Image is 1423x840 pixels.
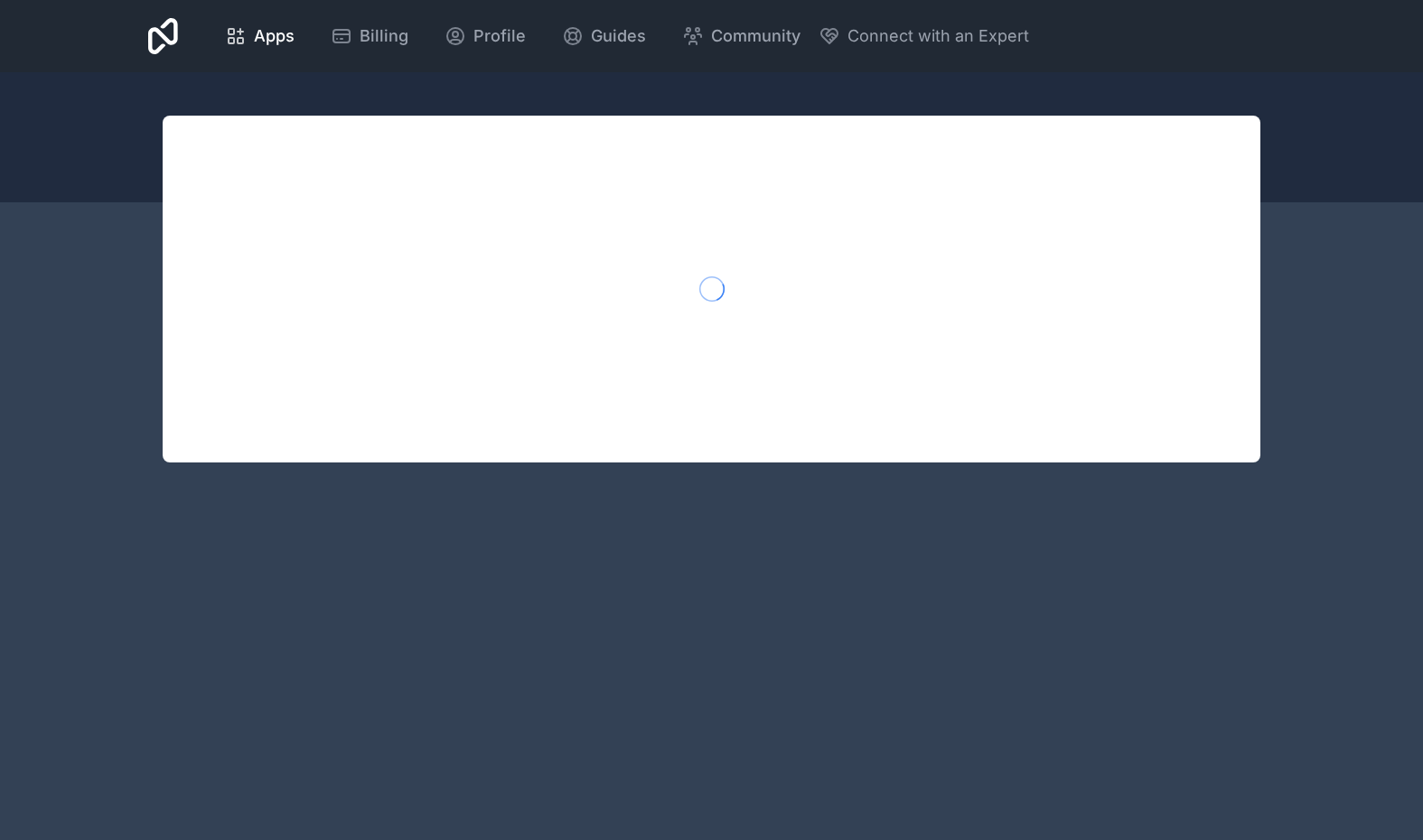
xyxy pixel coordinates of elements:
a: Apps [211,16,309,56]
a: Profile [430,16,540,56]
a: Community [668,16,815,56]
button: Connect with an Expert [819,23,1029,49]
a: Guides [548,16,660,56]
span: Apps [254,23,295,49]
span: Profile [473,23,526,49]
span: Guides [591,23,646,49]
span: Connect with an Expert [847,23,1029,49]
a: Billing [316,16,423,56]
span: Community [711,23,800,49]
span: Billing [360,23,408,49]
